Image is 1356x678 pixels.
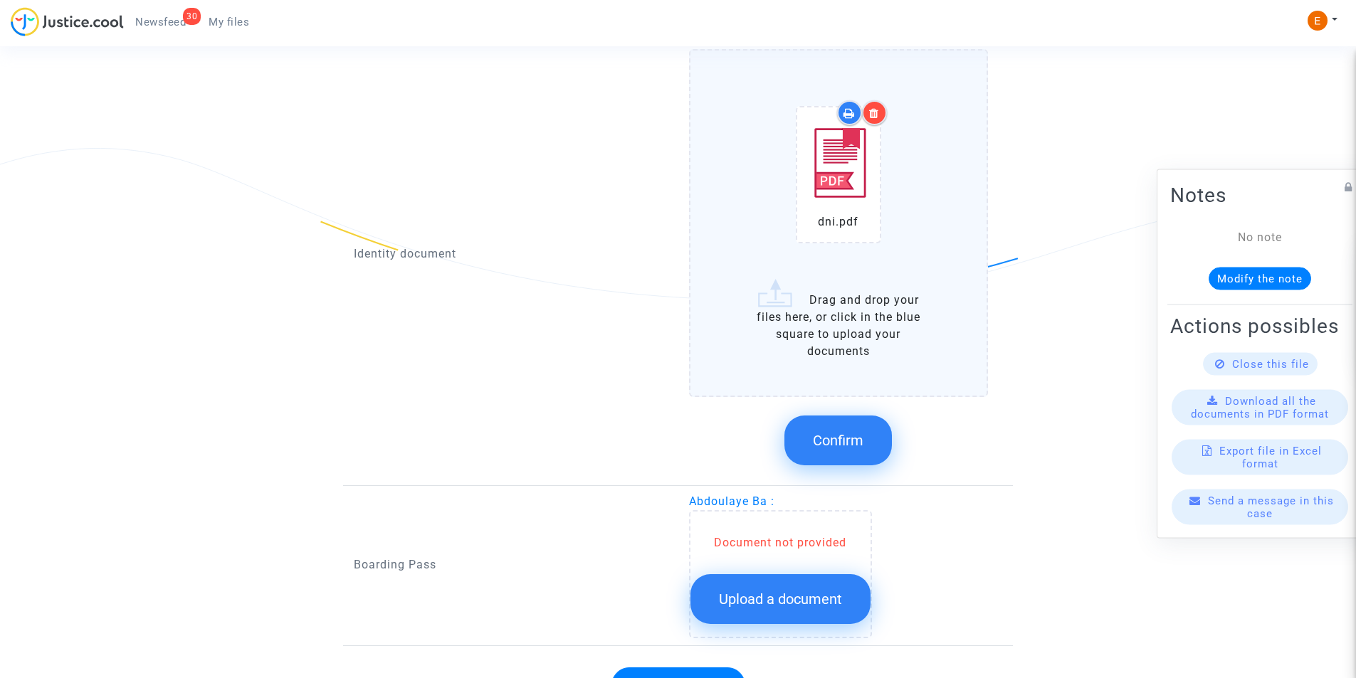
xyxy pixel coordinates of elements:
a: My files [197,11,261,33]
h2: Notes [1170,182,1350,207]
span: Newsfeed [135,16,186,28]
h2: Actions possibles [1170,313,1350,338]
p: Boarding Pass [354,556,668,573]
button: Upload a document [690,574,871,624]
img: jc-logo.svg [11,7,124,36]
a: 30Newsfeed [124,11,197,33]
p: Identity document [354,245,668,263]
span: Abdoulaye Ba : [689,33,774,47]
button: Modify the note [1209,267,1311,290]
span: Export file in Excel format [1219,444,1322,470]
button: Confirm [784,415,892,465]
span: Download all the documents in PDF format [1191,394,1329,420]
span: My files [209,16,249,28]
span: Confirm [813,432,863,449]
span: Upload a document [719,590,842,608]
div: No note [1192,228,1328,245]
span: Send a message in this case [1208,494,1334,519]
div: 30 [183,8,201,25]
span: Close this file [1232,357,1309,370]
img: ACg8ocIeiFvHKe4dA5oeRFd_CiCnuxWUEc1A2wYhRJE3TTWt=s96-c [1308,11,1328,31]
div: Document not provided [690,534,871,551]
span: Abdoulaye Ba : [689,494,774,508]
